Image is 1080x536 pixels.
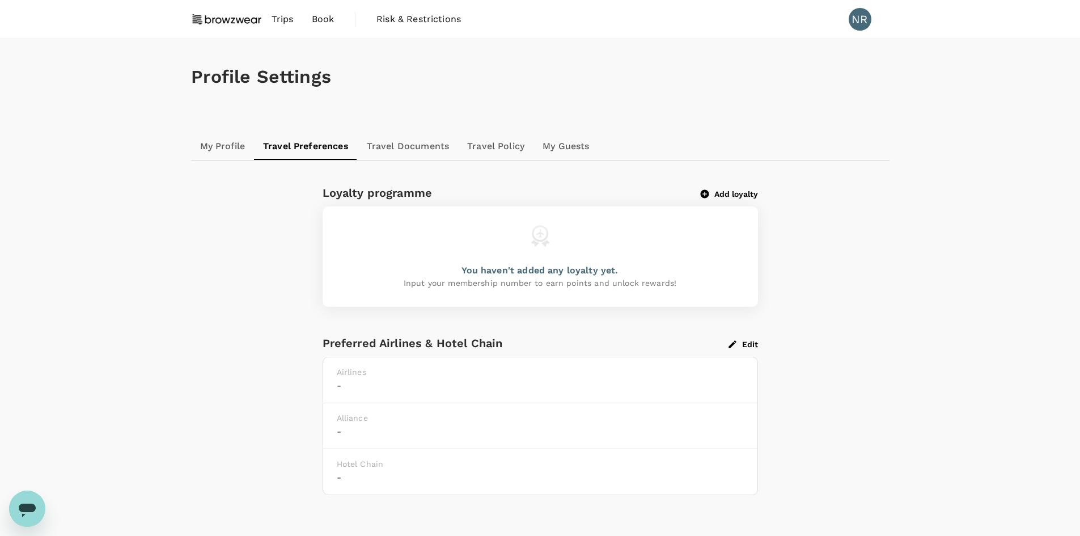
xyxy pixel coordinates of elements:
span: Risk & Restrictions [376,12,461,26]
h6: - [337,470,744,486]
img: empty [529,225,552,247]
span: Trips [272,12,294,26]
h6: - [337,424,744,440]
div: NR [849,8,871,31]
div: You haven't added any loyalty yet. [461,264,618,277]
span: Book [312,12,334,26]
p: Alliance [337,412,744,424]
a: Travel Policy [458,133,533,160]
h6: Loyalty programme [323,184,692,202]
a: Travel Preferences [254,133,358,160]
a: Travel Documents [358,133,458,160]
iframe: Button to launch messaging window [9,491,45,527]
div: Preferred Airlines & Hotel Chain [323,334,729,352]
p: Input your membership number to earn points and unlock rewards! [404,277,676,289]
p: Hotel Chain [337,458,744,470]
h1: Profile Settings [191,66,890,87]
button: Edit [729,339,758,349]
h6: - [337,378,744,394]
p: Airlines [337,366,744,378]
button: Add loyalty [701,189,758,199]
a: My Profile [191,133,255,160]
a: My Guests [533,133,598,160]
img: Browzwear Solutions Pte Ltd [191,7,262,32]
